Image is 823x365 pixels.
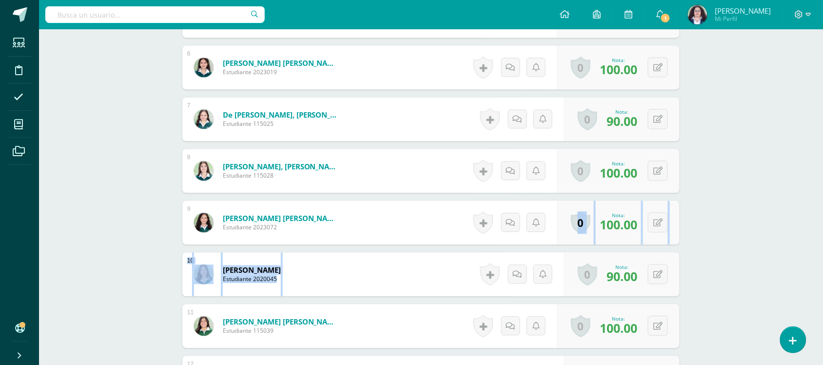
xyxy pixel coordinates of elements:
[223,265,281,275] a: [PERSON_NAME]
[194,161,214,181] img: 17f5c5e419c39eaf8b56d5adfe84a7bf.png
[194,213,214,232] img: 05fc99470b6b8232ca6bd7819607359e.png
[660,13,671,23] span: 1
[223,213,340,223] a: [PERSON_NAME] [PERSON_NAME]
[223,162,340,171] a: [PERSON_NAME], [PERSON_NAME]
[223,275,281,283] span: Estudiante 2020045
[223,68,340,76] span: Estudiante 2023019
[600,216,637,233] span: 100.00
[223,110,340,120] a: de [PERSON_NAME], [PERSON_NAME]
[194,264,214,284] img: 61ffd6c8b659c600e894befc34b5bd2f.png
[223,120,340,128] span: Estudiante 115025
[607,108,637,115] div: Nota:
[688,5,707,24] img: e3b139248a87191a549b0d9f27421a5c.png
[600,160,637,167] div: Nota:
[571,160,590,182] a: 0
[600,61,637,78] span: 100.00
[600,315,637,322] div: Nota:
[578,108,597,130] a: 0
[600,164,637,181] span: 100.00
[223,171,340,180] span: Estudiante 115028
[600,57,637,63] div: Nota:
[571,211,590,234] a: 0
[607,268,637,284] span: 90.00
[223,326,340,335] span: Estudiante 115039
[715,15,771,23] span: Mi Perfil
[715,6,771,16] span: [PERSON_NAME]
[600,320,637,336] span: 100.00
[600,212,637,219] div: Nota:
[578,263,597,285] a: 0
[194,109,214,129] img: ed0324f4cb03fe67f2158c0474351bec.png
[571,315,590,337] a: 0
[45,6,265,23] input: Busca un usuario...
[571,56,590,79] a: 0
[223,223,340,231] span: Estudiante 2023072
[223,58,340,68] a: [PERSON_NAME] [PERSON_NAME]
[194,58,214,77] img: 2826e636143493343b9f0af8bb1e8ab7.png
[607,264,637,270] div: Nota:
[194,316,214,336] img: a478b10ea490de47a8cbd13f9fa61e53.png
[607,113,637,129] span: 90.00
[223,317,340,326] a: [PERSON_NAME] [PERSON_NAME]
